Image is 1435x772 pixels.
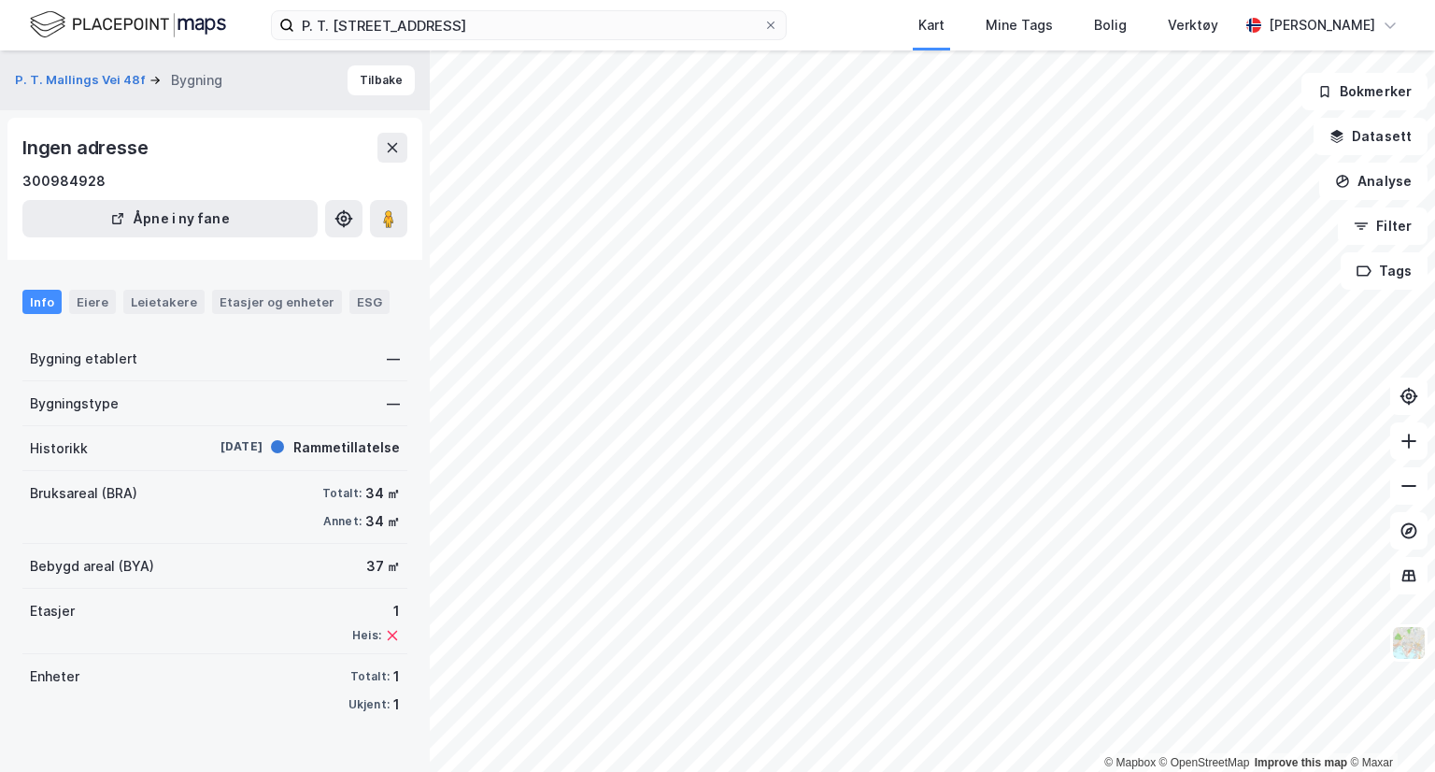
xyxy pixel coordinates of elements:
div: 34 ㎡ [365,482,400,505]
div: Bygning etablert [30,348,137,370]
div: — [387,348,400,370]
div: Kontrollprogram for chat [1342,682,1435,772]
button: P. T. Mallings Vei 48f [15,71,149,90]
img: logo.f888ab2527a4732fd821a326f86c7f29.svg [30,8,226,41]
button: Filter [1338,207,1428,245]
div: Etasjer og enheter [220,293,334,310]
div: 1 [393,665,400,688]
div: Kart [918,14,945,36]
button: Tags [1341,252,1428,290]
iframe: Chat Widget [1342,682,1435,772]
div: Heis: [352,628,381,643]
a: Improve this map [1255,756,1347,769]
div: Verktøy [1168,14,1218,36]
div: Totalt: [322,486,362,501]
div: Etasjer [30,600,75,622]
div: 37 ㎡ [366,555,400,578]
div: Ukjent: [348,697,390,712]
button: Åpne i ny fane [22,200,318,237]
div: Rammetillatelse [293,436,400,459]
div: Info [22,290,62,314]
div: Bebygd areal (BYA) [30,555,154,578]
div: — [387,393,400,415]
div: [PERSON_NAME] [1269,14,1375,36]
button: Bokmerker [1301,73,1428,110]
div: Bygning [171,69,222,92]
div: Ingen adresse [22,133,151,163]
div: Bygningstype [30,393,119,415]
div: 34 ㎡ [365,510,400,533]
a: Mapbox [1104,756,1156,769]
div: 1 [393,693,400,716]
div: Mine Tags [986,14,1053,36]
button: Analyse [1319,163,1428,200]
div: Eiere [69,290,116,314]
div: Enheter [30,665,79,688]
div: ESG [349,290,390,314]
div: Bruksareal (BRA) [30,482,137,505]
div: 1 [352,600,400,622]
button: Datasett [1314,118,1428,155]
div: Annet: [323,514,362,529]
div: Historikk [30,437,88,460]
div: 300984928 [22,170,106,193]
button: Tilbake [348,65,415,95]
div: Totalt: [350,669,390,684]
div: Bolig [1094,14,1127,36]
img: Z [1391,625,1427,661]
div: Leietakere [123,290,205,314]
input: Søk på adresse, matrikkel, gårdeiere, leietakere eller personer [294,11,763,39]
a: OpenStreetMap [1159,756,1250,769]
div: [DATE] [188,438,263,455]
